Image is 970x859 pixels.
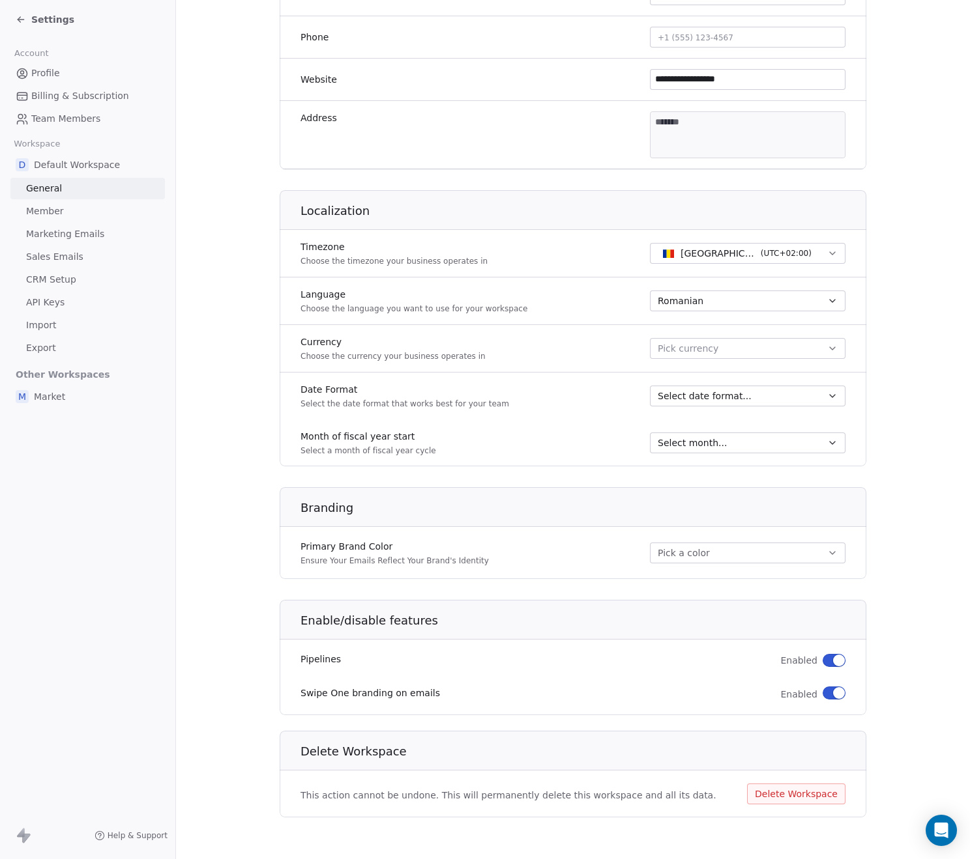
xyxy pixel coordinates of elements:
[301,744,867,759] h1: Delete Workspace
[31,112,100,126] span: Team Members
[658,436,727,449] span: Select month...
[301,303,527,314] p: Choose the language you want to use for your workspace
[301,203,867,219] h1: Localization
[301,500,867,516] h1: Branding
[301,445,436,456] p: Select a month of fiscal year cycle
[658,342,718,356] span: Pick currency
[301,73,337,86] label: Website
[301,399,509,409] p: Select the date format that works best for your team
[31,66,60,80] span: Profile
[26,296,65,309] span: API Keys
[10,223,165,245] a: Marketing Emails
[301,240,488,253] label: Timezone
[681,247,756,260] span: [GEOGRAPHIC_DATA] - EET
[301,653,341,666] label: Pipelines
[301,111,337,124] label: Address
[26,341,56,355] span: Export
[301,556,489,566] p: Ensure Your Emails Reflect Your Brand's Identity
[301,31,329,44] label: Phone
[780,688,817,701] span: Enabled
[10,315,165,336] a: Import
[108,830,168,841] span: Help & Support
[95,830,168,841] a: Help & Support
[26,273,76,287] span: CRM Setup
[650,542,845,563] button: Pick a color
[31,13,74,26] span: Settings
[658,389,752,402] span: Select date format...
[650,338,845,359] button: Pick currency
[10,269,165,290] a: CRM Setup
[10,337,165,359] a: Export
[10,364,115,385] span: Other Workspaces
[10,63,165,84] a: Profile
[10,201,165,222] a: Member
[26,318,56,332] span: Import
[658,33,733,42] span: +1 (555) 123-4567
[26,182,62,195] span: General
[747,783,845,804] button: Delete Workspace
[301,335,486,348] label: Currency
[34,158,120,171] span: Default Workspace
[301,256,488,266] p: Choose the timezone your business operates in
[26,250,83,264] span: Sales Emails
[650,27,845,48] button: +1 (555) 123-4567
[34,390,65,403] span: Market
[301,540,489,553] label: Primary Brand Color
[10,108,165,130] a: Team Members
[301,613,867,628] h1: Enable/disable features
[26,227,104,241] span: Marketing Emails
[658,294,703,307] span: Romanian
[16,158,29,171] span: D
[650,243,845,264] button: [GEOGRAPHIC_DATA] - EET(UTC+02:00)
[8,44,54,63] span: Account
[10,178,165,199] a: General
[301,789,716,802] span: This action cannot be undone. This will permanently delete this workspace and all its data.
[31,89,129,103] span: Billing & Subscription
[926,815,957,846] div: Open Intercom Messenger
[301,430,436,443] label: Month of fiscal year start
[16,390,29,403] span: M
[16,13,74,26] a: Settings
[10,292,165,313] a: API Keys
[301,686,440,699] label: Swipe One branding on emails
[10,246,165,268] a: Sales Emails
[301,351,486,361] p: Choose the currency your business operates in
[301,288,527,301] label: Language
[301,383,509,396] label: Date Format
[26,204,64,218] span: Member
[8,134,66,154] span: Workspace
[10,85,165,107] a: Billing & Subscription
[761,247,812,259] span: ( UTC+02:00 )
[780,654,817,667] span: Enabled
